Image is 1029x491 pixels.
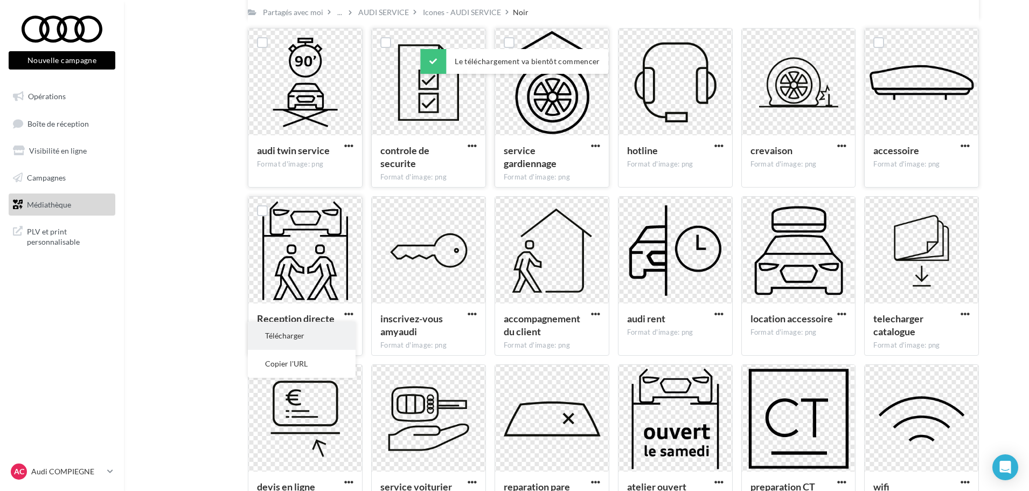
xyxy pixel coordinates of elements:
button: Copier l'URL [248,350,356,378]
a: Boîte de réception [6,112,117,135]
div: Format d'image: png [380,341,477,350]
span: Médiathèque [27,199,71,209]
p: Audi COMPIEGNE [31,466,103,477]
a: Médiathèque [6,193,117,216]
span: audi twin service [257,144,330,156]
span: hotline [627,144,658,156]
div: Le téléchargement va bientôt commencer [420,49,608,74]
span: location accessoire [750,313,833,324]
span: audi rent [627,313,665,324]
div: AUDI SERVICE [358,7,409,18]
span: crevaison [750,144,792,156]
span: telecharger catalogue [873,313,923,337]
div: Format d'image: png [627,160,724,169]
div: Format d'image: png [873,341,970,350]
span: Reception directe [257,313,335,324]
span: Campagnes [27,173,66,182]
span: Boîte de réception [27,119,89,128]
div: ... [335,5,344,20]
div: Icones - AUDI SERVICE [423,7,501,18]
span: Opérations [28,92,66,101]
div: Format d'image: png [627,328,724,337]
a: Visibilité en ligne [6,140,117,162]
div: Open Intercom Messenger [992,454,1018,480]
button: Télécharger [248,322,356,350]
button: Nouvelle campagne [9,51,115,70]
span: accompagnement du client [504,313,580,337]
div: Format d'image: png [380,172,477,182]
div: Format d'image: png [504,172,600,182]
span: service gardiennage [504,144,557,169]
div: Format d'image: png [750,328,847,337]
div: Format d'image: png [257,160,353,169]
div: Format d'image: png [750,160,847,169]
a: Campagnes [6,167,117,189]
div: Format d'image: png [504,341,600,350]
div: Format d'image: png [873,160,970,169]
a: Opérations [6,85,117,108]
span: inscrivez-vous amyaudi [380,313,443,337]
a: AC Audi COMPIEGNE [9,461,115,482]
span: AC [14,466,24,477]
span: controle de securite [380,144,429,169]
span: Visibilité en ligne [29,146,87,155]
span: PLV et print personnalisable [27,224,111,247]
span: accessoire [873,144,919,156]
a: PLV et print personnalisable [6,220,117,252]
div: Partagés avec moi [263,7,323,18]
div: Noir [513,7,529,18]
